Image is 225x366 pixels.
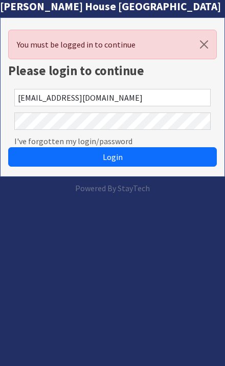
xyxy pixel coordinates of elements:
[8,30,217,59] div: You must be logged in to continue
[14,89,211,106] input: Email
[14,135,132,147] a: I've forgotten my login/password
[8,147,217,167] button: Login
[103,152,123,162] span: Login
[8,63,217,78] h1: Please login to continue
